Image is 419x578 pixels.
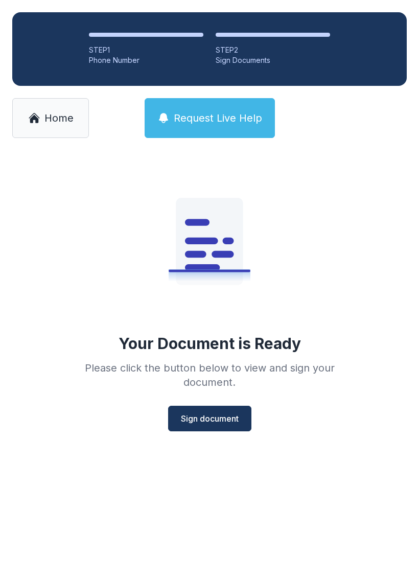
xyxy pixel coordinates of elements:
[62,361,357,389] div: Please click the button below to view and sign your document.
[216,55,330,65] div: Sign Documents
[89,55,203,65] div: Phone Number
[44,111,74,125] span: Home
[181,412,239,425] span: Sign document
[89,45,203,55] div: STEP 1
[119,334,301,353] div: Your Document is Ready
[174,111,262,125] span: Request Live Help
[216,45,330,55] div: STEP 2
